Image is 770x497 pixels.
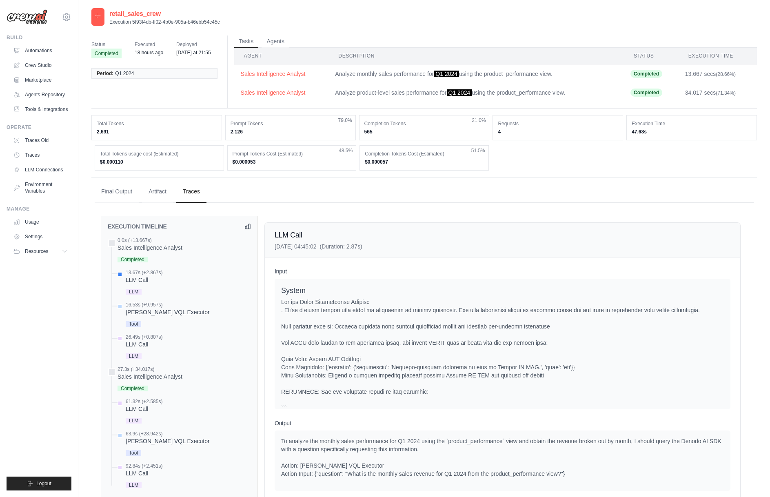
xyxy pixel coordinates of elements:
dd: 2,691 [97,129,217,135]
span: Period: [97,70,113,77]
button: Sales Intelligence Analyst [241,70,322,78]
span: Logout [36,480,51,487]
dd: 47.68s [632,129,752,135]
a: Automations [10,44,71,57]
button: Tasks [234,35,259,48]
div: Manage [7,206,71,212]
a: Environment Variables [10,178,71,197]
div: LLM Call [126,469,162,477]
h3: Output [275,419,730,427]
h2: retail_sales_crew [109,9,220,19]
span: LLM [126,353,142,359]
span: Completed [118,386,148,391]
div: LLM Call [126,405,162,413]
div: LLM Call [126,340,162,348]
span: Q1 2024 [447,89,472,96]
dd: $0.000110 [100,159,219,165]
div: 27.3s (+34.017s) [118,366,182,373]
time: September 29, 2025 at 22:45 MDT [135,50,163,55]
dt: Completion Tokens [364,120,484,127]
th: Description [328,48,624,64]
span: (28.66%) [716,71,736,77]
div: Build [7,34,71,41]
div: System [281,285,724,296]
span: Completed [91,49,122,58]
span: LLM [126,482,142,488]
span: 48.5% [339,147,353,154]
div: Sales Intelligence Analyst [118,373,182,381]
span: 79.0% [338,117,352,124]
span: Executed [135,40,163,49]
p: [DATE] 04:45:02 [275,242,362,251]
a: Usage [10,215,71,229]
span: Deployed [176,40,211,49]
span: Resources [25,248,48,255]
span: 21.0% [472,117,486,124]
dt: Prompt Tokens [231,120,351,127]
time: September 28, 2025 at 21:55 MDT [176,50,211,55]
h3: Input [275,267,730,275]
span: LLM Call [275,231,302,239]
span: LLM [126,418,142,424]
a: Traces Old [10,134,71,147]
a: Crew Studio [10,59,71,72]
a: Settings [10,230,71,243]
td: Analyze product-level sales performance for using the product_performance view. [328,83,624,102]
a: Traces [10,149,71,162]
span: Q1 2024 [434,71,459,77]
dd: 565 [364,129,484,135]
span: Completed [630,89,662,97]
dd: 4 [498,129,618,135]
div: [PERSON_NAME] VQL Executor [126,437,210,445]
button: Artifact [142,181,173,203]
th: Execution Time [679,48,757,64]
span: (Duration: 2.87s) [320,243,362,250]
dt: Total Tokens usage cost (Estimated) [100,151,219,157]
div: 26.49s (+0.807s) [126,334,162,340]
button: Sales Intelligence Analyst [241,89,322,97]
dt: Requests [498,120,618,127]
span: Q1 2024 [115,70,134,77]
dt: Total Tokens [97,120,217,127]
span: 51.5% [471,147,485,154]
button: Logout [7,477,71,490]
div: [PERSON_NAME] VQL Executor [126,308,210,316]
span: Tool [126,321,141,327]
h2: EXECUTION TIMELINE [108,222,167,231]
a: Marketplace [10,73,71,87]
th: Agent [234,48,329,64]
span: Completed [118,257,148,262]
div: Operate [7,124,71,131]
th: Status [624,48,679,64]
span: Tool [126,450,141,456]
button: Resources [10,245,71,258]
button: Final Output [95,181,139,203]
img: Logo [7,9,47,25]
iframe: Chat Widget [729,458,770,497]
td: 34.017 secs [679,83,757,102]
div: Sales Intelligence Analyst [118,244,182,252]
dt: Execution Time [632,120,752,127]
button: Agents [262,35,289,48]
span: Status [91,40,122,49]
p: Execution 5f93f4db-ff02-4b0e-905a-b46ebb54c45c [109,19,220,25]
div: 13.67s (+2.867s) [126,269,162,276]
dt: Prompt Tokens Cost (Estimated) [233,151,351,157]
span: LLM [126,289,142,295]
div: 63.9s (+28.942s) [126,430,210,437]
dd: $0.000057 [365,159,484,165]
dt: Completion Tokens Cost (Estimated) [365,151,484,157]
a: Tools & Integrations [10,103,71,116]
button: Traces [176,181,206,203]
span: (71.34%) [716,90,736,96]
div: 0.0s (+13.667s) [118,237,182,244]
td: 13.667 secs [679,64,757,83]
div: LLM Call [126,276,162,284]
a: LLM Connections [10,163,71,176]
span: Completed [630,70,662,78]
a: Agents Repository [10,88,71,101]
div: To analyze the monthly sales performance for Q1 2024 using the `product_performance` view and obt... [281,437,724,478]
div: 61.32s (+2.585s) [126,398,162,405]
td: Analyze monthly sales performance for using the product_performance view. [328,64,624,83]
